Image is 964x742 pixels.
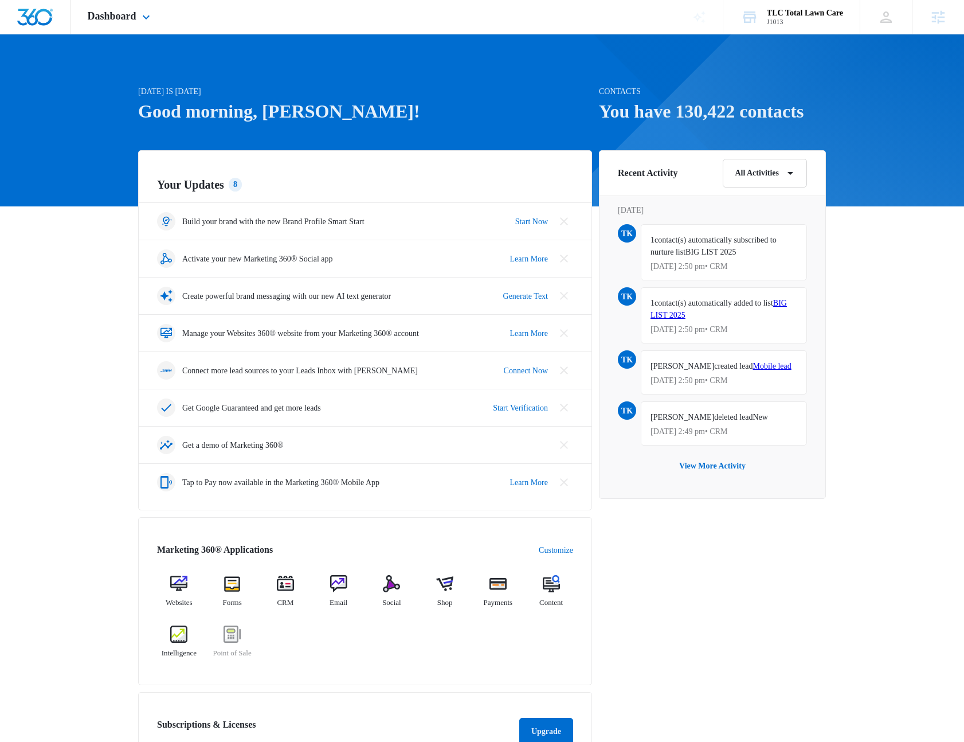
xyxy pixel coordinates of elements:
span: Content [539,597,563,608]
span: Dashboard [88,10,136,22]
span: Shop [437,597,453,608]
span: Intelligence [162,647,197,659]
p: [DATE] 2:50 pm • CRM [650,377,797,385]
p: [DATE] 2:50 pm • CRM [650,263,797,271]
a: Point of Sale [210,626,254,667]
button: Close [555,436,573,454]
button: All Activities [723,159,807,188]
p: [DATE] 2:49 pm • CRM [650,428,797,436]
a: Payments [476,575,520,616]
button: Close [555,324,573,342]
button: Close [555,361,573,380]
span: Point of Sale [213,647,252,659]
span: TK [618,287,636,306]
button: Close [555,287,573,305]
p: Get Google Guaranteed and get more leads [182,402,321,414]
p: Build your brand with the new Brand Profile Smart Start [182,216,365,228]
button: Close [555,473,573,491]
span: Social [382,597,401,608]
div: 8 [229,178,242,192]
button: View More Activity [668,452,757,480]
a: Content [529,575,573,616]
a: Connect Now [504,365,548,377]
span: 1 [650,236,655,244]
a: Customize [539,544,573,556]
p: Connect more lead sources to your Leads Inbox with [PERSON_NAME] [182,365,418,377]
h1: Good morning, [PERSON_NAME]! [138,97,592,125]
a: Websites [157,575,201,616]
a: Generate Text [503,290,548,302]
p: Create powerful brand messaging with our new AI text generator [182,290,391,302]
span: BIG LIST 2025 [685,248,736,256]
p: [DATE] is [DATE] [138,85,592,97]
h6: Recent Activity [618,166,677,180]
p: [DATE] [618,204,807,216]
span: TK [618,224,636,243]
button: Close [555,212,573,231]
span: TK [618,350,636,369]
span: 1 [650,299,655,307]
a: CRM [264,575,308,616]
span: deleted lead [714,413,753,421]
p: Tap to Pay now available in the Marketing 360® Mobile App [182,477,379,489]
span: Websites [166,597,193,608]
p: Manage your Websites 360® website from your Marketing 360® account [182,327,419,339]
span: TK [618,401,636,420]
a: Forms [210,575,254,616]
span: Email [330,597,347,608]
a: Learn More [510,327,548,339]
p: Contacts [599,85,826,97]
span: contact(s) automatically subscribed to nurture list [650,236,777,256]
h1: You have 130,422 contacts [599,97,826,125]
span: Payments [484,597,513,608]
a: Email [316,575,360,616]
a: Mobile lead [753,362,791,370]
button: Close [555,399,573,417]
a: Intelligence [157,626,201,667]
span: [PERSON_NAME] [650,362,714,370]
p: [DATE] 2:50 pm • CRM [650,326,797,334]
span: CRM [277,597,293,608]
span: New [753,413,767,421]
h2: Your Updates [157,176,573,193]
a: Learn More [510,253,548,265]
a: Learn More [510,477,548,489]
span: Forms [223,597,242,608]
p: Activate your new Marketing 360® Social app [182,253,333,265]
a: Social [370,575,414,616]
span: contact(s) automatically added to list [655,299,773,307]
span: [PERSON_NAME] [650,413,714,421]
a: Start Now [515,216,548,228]
p: Get a demo of Marketing 360® [182,439,284,451]
a: Shop [423,575,467,616]
button: Close [555,249,573,268]
div: account name [767,9,843,18]
div: account id [767,18,843,26]
a: Start Verification [493,402,548,414]
span: created lead [714,362,753,370]
h2: Subscriptions & Licenses [157,718,256,741]
h2: Marketing 360® Applications [157,543,273,557]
